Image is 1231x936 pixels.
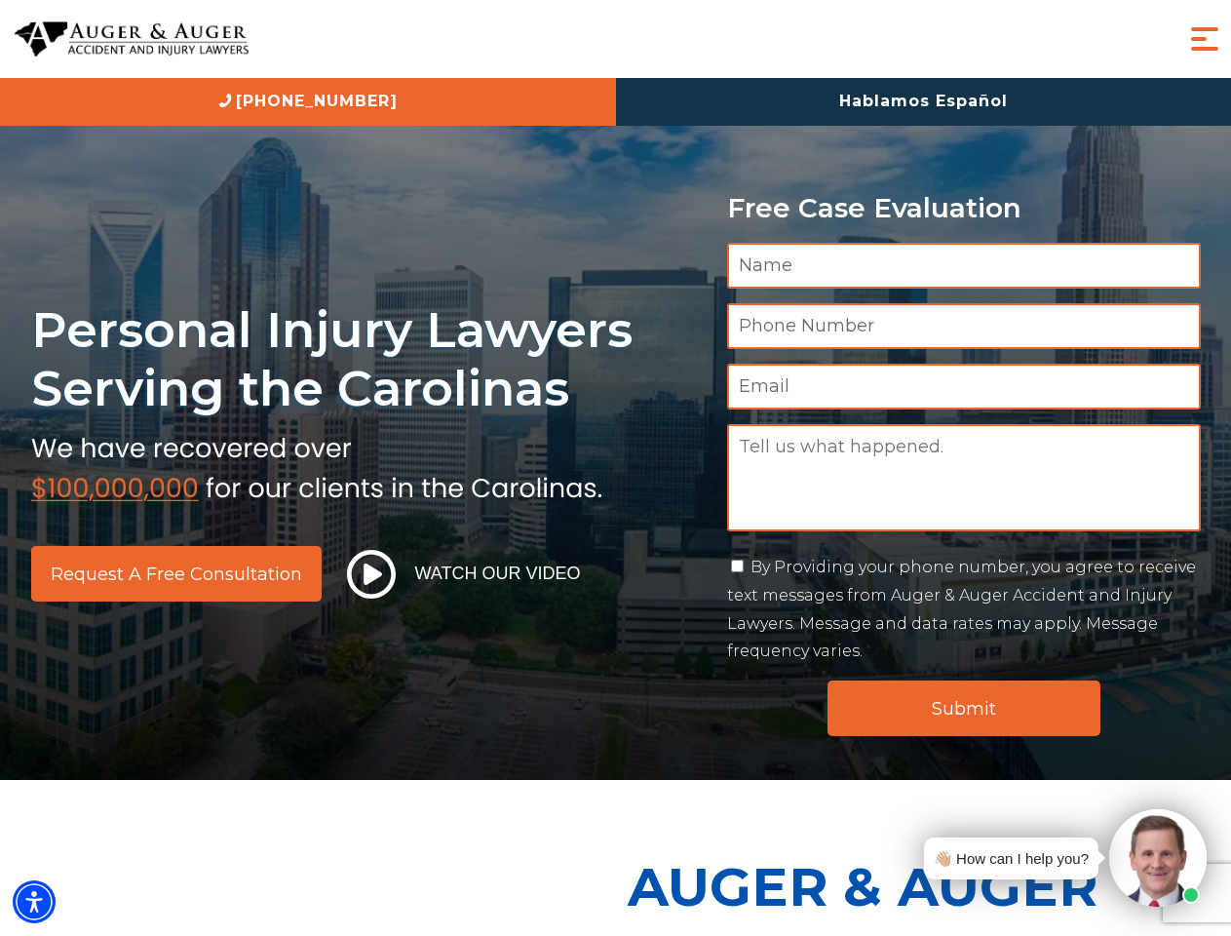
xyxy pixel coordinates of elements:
[341,549,587,600] button: Watch Our Video
[827,681,1100,736] input: Submit
[31,428,602,502] img: sub text
[727,303,1201,349] input: Phone Number
[31,300,704,418] h1: Personal Injury Lawyers Serving the Carolinas
[727,193,1201,223] p: Free Case Evaluation
[51,565,302,583] span: Request a Free Consultation
[628,838,1220,935] p: Auger & Auger
[15,21,249,58] img: Auger & Auger Accident and Injury Lawyers Logo
[727,558,1196,660] label: By Providing your phone number, you agree to receive text messages from Auger & Auger Accident an...
[31,546,322,602] a: Request a Free Consultation
[1185,19,1224,58] button: Menu
[13,880,56,923] div: Accessibility Menu
[727,364,1201,409] input: Email
[934,845,1089,872] div: 👋🏼 How can I help you?
[727,243,1201,289] input: Name
[1109,809,1207,907] img: Intaker widget Avatar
